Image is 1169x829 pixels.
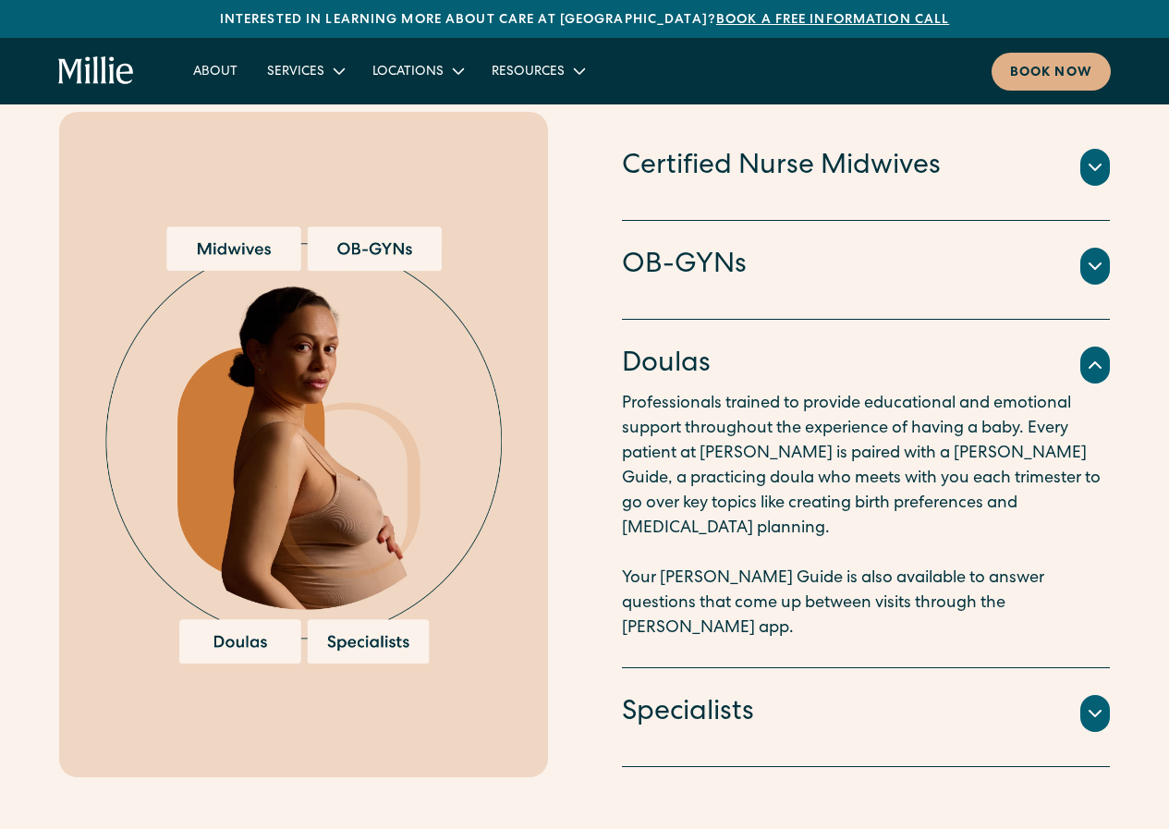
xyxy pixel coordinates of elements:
[267,63,324,82] div: Services
[992,53,1111,91] a: Book now
[105,226,502,664] img: Pregnant woman surrounded by options for maternity care providers, including midwives, OB-GYNs, d...
[178,55,252,86] a: About
[252,55,358,86] div: Services
[622,694,754,733] h4: Specialists
[622,346,711,384] h4: Doulas
[622,148,941,187] h4: Certified Nurse Midwives
[372,63,444,82] div: Locations
[477,55,598,86] div: Resources
[58,56,134,86] a: home
[622,247,747,286] h4: OB-GYNs
[1010,64,1092,83] div: Book now
[358,55,477,86] div: Locations
[716,14,949,27] a: Book a free information call
[622,392,1111,641] p: Professionals trained to provide educational and emotional support throughout the experience of h...
[492,63,565,82] div: Resources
